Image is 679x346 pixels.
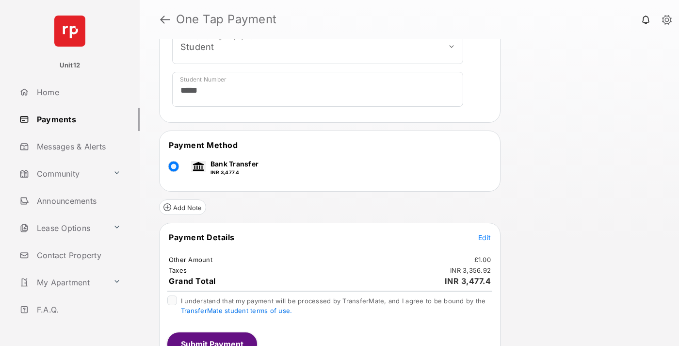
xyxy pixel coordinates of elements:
span: INR 3,477.4 [445,276,491,286]
span: I understand that my payment will be processed by TransferMate, and I agree to be bound by the [181,297,485,314]
a: Messages & Alerts [16,135,140,158]
td: Taxes [168,266,187,275]
strong: One Tap Payment [176,14,277,25]
p: Bank Transfer [210,159,259,169]
button: Add Note [159,199,206,215]
span: Payment Method [169,140,238,150]
span: Grand Total [169,276,216,286]
a: F.A.Q. [16,298,140,321]
a: Community [16,162,109,185]
a: My Apartment [16,271,109,294]
a: TransferMate student terms of use. [181,307,292,314]
img: svg+xml;base64,PHN2ZyB4bWxucz0iaHR0cDovL3d3dy53My5vcmcvMjAwMC9zdmciIHdpZHRoPSI2NCIgaGVpZ2h0PSI2NC... [54,16,85,47]
p: INR 3,477.4 [210,169,259,176]
td: £1.00 [474,255,491,264]
a: Announcements [16,189,140,213]
img: bank.png [191,161,206,172]
td: INR 3,356.92 [450,266,491,275]
a: Contact Property [16,244,140,267]
a: Home [16,81,140,104]
a: Lease Options [16,216,109,240]
td: Other Amount [168,255,213,264]
p: Unit12 [60,61,81,70]
span: Payment Details [169,232,235,242]
button: Edit [478,232,491,242]
span: Edit [478,233,491,242]
a: Payments [16,108,140,131]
